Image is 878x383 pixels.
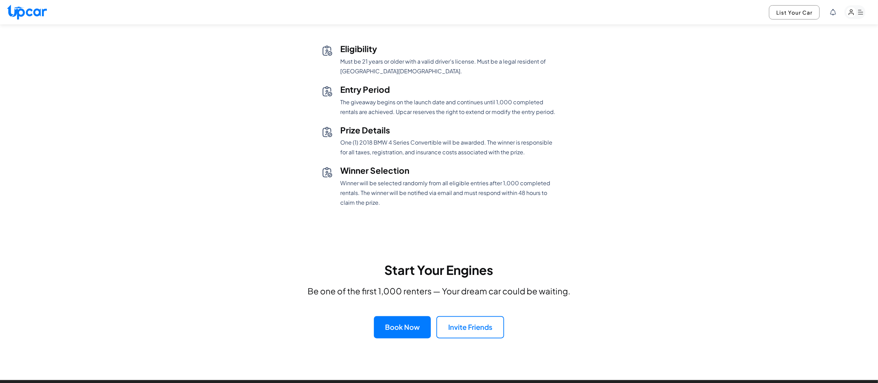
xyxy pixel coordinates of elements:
[323,86,332,97] img: Entry Period
[341,98,556,117] p: The giveaway begins on the launch date and continues until 1,000 completed rentals are achieved. ...
[769,5,820,19] button: List Your Car
[323,167,332,178] img: Winner Selection
[341,166,556,176] h4: Winner Selection
[323,127,332,137] img: Prize Details
[341,44,556,54] h4: Eligibility
[7,5,47,19] img: Upcar Logo
[436,316,504,339] button: Invite Friends
[374,316,431,339] button: Book Now
[323,46,332,56] img: Eligibility
[341,138,556,157] p: One (1) 2018 BMW 4 Series Convertible will be awarded. The winner is responsible for all taxes, r...
[341,57,556,76] p: Must be 21 years or older with a valid driver's license. Must be a legal resident of [GEOGRAPHIC_...
[341,85,556,95] h4: Entry Period
[308,263,570,277] h3: Start Your Engines
[308,286,570,297] p: Be one of the first 1,000 renters — Your dream car could be waiting.
[341,179,556,208] p: Winner will be selected randomly from all eligible entries after 1,000 completed rentals. The win...
[341,125,556,136] h4: Prize Details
